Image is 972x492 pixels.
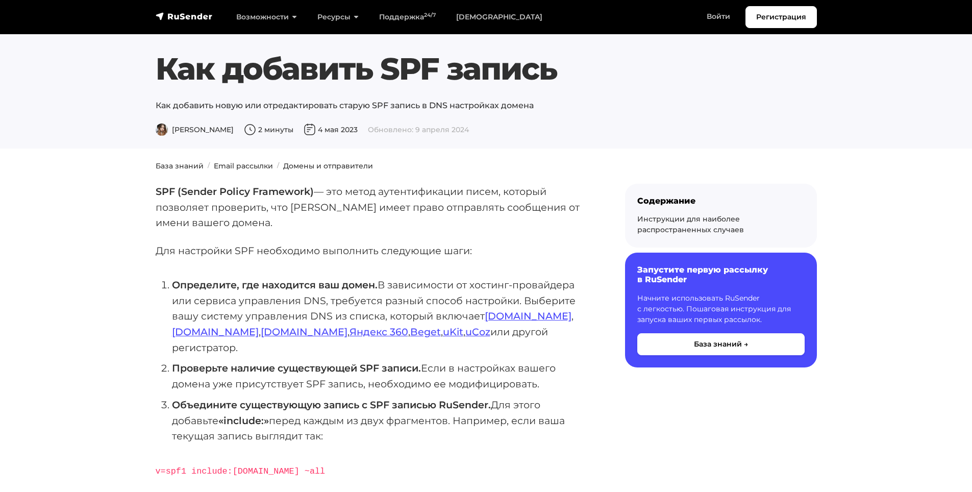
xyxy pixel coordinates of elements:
a: [DOMAIN_NAME] [261,326,347,338]
li: Для этого добавьте перед каждым из двух фрагментов. Например, если ваша текущая запись выглядит так: [172,397,592,444]
a: Инструкции для наиболее распространенных случаев [637,214,744,234]
h1: Как добавить SPF запись [156,51,817,87]
span: [PERSON_NAME] [156,125,234,134]
nav: breadcrumb [149,161,823,171]
a: [DOMAIN_NAME] [485,310,571,322]
sup: 24/7 [424,12,436,18]
span: Обновлено: 9 апреля 2024 [368,125,469,134]
strong: Проверьте наличие существующей SPF записи. [172,362,421,374]
a: Beget [410,326,441,338]
li: Если в настройках вашего домена уже присутствует SPF запись, необходимо ее модифицировать. [172,360,592,391]
a: uCoz [465,326,490,338]
p: Как добавить новую или отредактировать старую SPF запись в DNS настройках домена [156,100,817,112]
a: Войти [696,6,740,27]
a: База знаний [156,161,204,170]
a: Email рассылки [214,161,273,170]
img: RuSender [156,11,213,21]
p: — это метод аутентификации писем, который позволяет проверить, что [PERSON_NAME] имеет право отпр... [156,184,592,231]
span: 4 мая 2023 [304,125,358,134]
a: Поддержка24/7 [369,7,446,28]
p: Начните использовать RuSender с легкостью. Пошаговая инструкция для запуска ваших первых рассылок. [637,293,805,325]
a: [DOMAIN_NAME] [172,326,259,338]
code: v=spf1 include:[DOMAIN_NAME] ~all [156,466,326,476]
button: База знаний → [637,333,805,355]
p: Для настройки SPF необходимо выполнить следующие шаги: [156,243,592,259]
img: Дата публикации [304,124,316,136]
strong: Объедините существующую запись с SPF записью RuSender. [172,399,491,411]
strong: «include:» [218,414,269,427]
strong: Определите, где находится ваш домен. [172,279,378,291]
img: Время чтения [244,124,256,136]
li: В зависимости от хостинг-провайдера или сервиса управления DNS, требуется разный способ настройки... [172,277,592,356]
a: Ресурсы [307,7,369,28]
a: Возможности [226,7,307,28]
a: [DEMOGRAPHIC_DATA] [446,7,553,28]
a: Регистрация [745,6,817,28]
h6: Запустите первую рассылку в RuSender [637,265,805,284]
a: Домены и отправители [283,161,373,170]
a: Яндекс 360 [350,326,408,338]
div: Содержание [637,196,805,206]
span: 2 минуты [244,125,293,134]
a: Запустите первую рассылку в RuSender Начните использовать RuSender с легкостью. Пошаговая инструк... [625,253,817,367]
a: uKit [443,326,463,338]
strong: SPF (Sender Policy Framework) [156,185,314,198]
